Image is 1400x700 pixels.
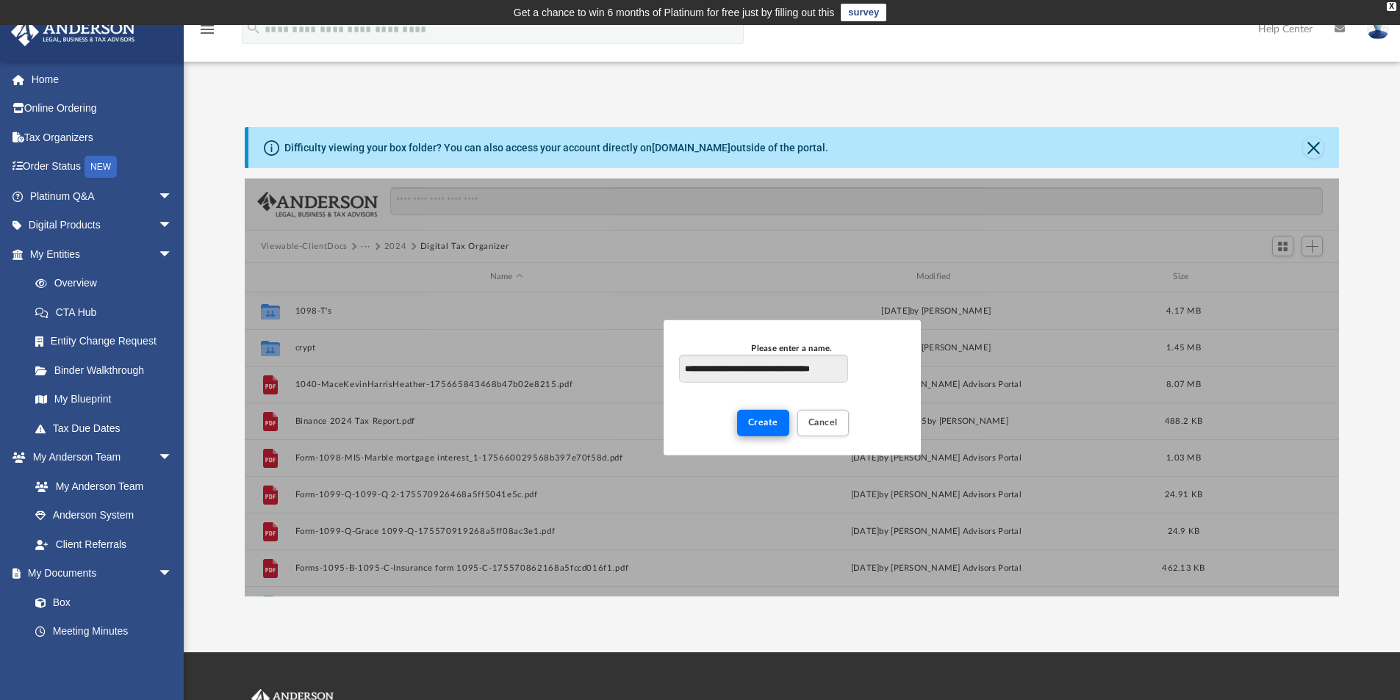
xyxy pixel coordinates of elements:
[21,356,195,385] a: Binder Walkthrough
[158,181,187,212] span: arrow_drop_down
[737,410,789,436] button: Create
[748,418,778,427] span: Create
[679,355,847,383] input: Please enter a name.
[841,4,886,21] a: survey
[797,410,849,436] button: Cancel
[198,28,216,38] a: menu
[21,617,187,646] a: Meeting Minutes
[158,211,187,241] span: arrow_drop_down
[10,443,187,472] a: My Anderson Teamarrow_drop_down
[158,443,187,473] span: arrow_drop_down
[10,239,195,269] a: My Entitiesarrow_drop_down
[10,65,195,94] a: Home
[21,530,187,559] a: Client Referrals
[10,152,195,182] a: Order StatusNEW
[664,320,921,455] div: New Folder
[21,472,180,501] a: My Anderson Team
[245,20,262,36] i: search
[1367,18,1389,40] img: User Pic
[85,156,117,178] div: NEW
[21,327,195,356] a: Entity Change Request
[808,418,838,427] span: Cancel
[10,559,187,588] a: My Documentsarrow_drop_down
[10,211,195,240] a: Digital Productsarrow_drop_down
[1303,137,1324,158] button: Close
[198,21,216,38] i: menu
[21,269,195,298] a: Overview
[10,94,195,123] a: Online Ordering
[21,297,195,327] a: CTA Hub
[652,142,730,154] a: [DOMAIN_NAME]
[21,646,180,675] a: Forms Library
[158,559,187,589] span: arrow_drop_down
[514,4,835,21] div: Get a chance to win 6 months of Platinum for free just by filling out this
[284,140,828,156] div: Difficulty viewing your box folder? You can also access your account directly on outside of the p...
[158,239,187,270] span: arrow_drop_down
[679,342,904,356] div: Please enter a name.
[10,123,195,152] a: Tax Organizers
[21,588,180,617] a: Box
[21,501,187,530] a: Anderson System
[21,385,187,414] a: My Blueprint
[1387,2,1396,11] div: close
[7,18,140,46] img: Anderson Advisors Platinum Portal
[21,414,195,443] a: Tax Due Dates
[10,181,195,211] a: Platinum Q&Aarrow_drop_down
